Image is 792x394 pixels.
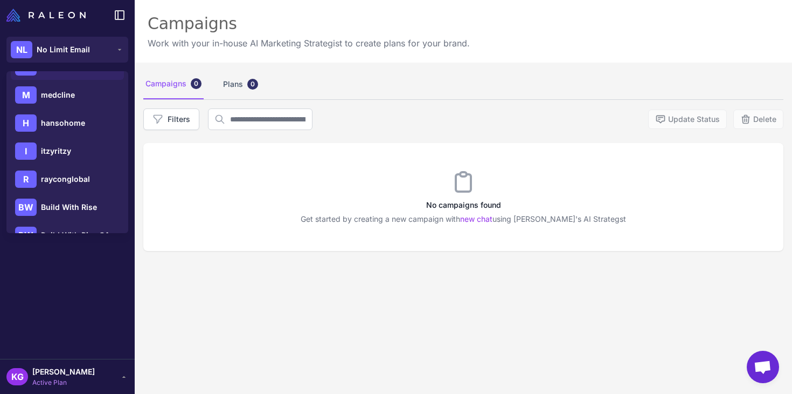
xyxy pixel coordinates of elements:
span: rayconglobal [41,173,90,185]
span: medcline [41,89,75,101]
span: Build With Rise [41,201,97,213]
span: No Limit Email [37,44,90,56]
button: NLNo Limit Email [6,37,128,63]
div: M [15,86,37,104]
h3: No campaigns found [143,199,783,211]
div: Campaigns [148,13,470,35]
span: itzyritzy [41,145,71,157]
div: H [15,114,37,132]
p: Work with your in-house AI Marketing Strategist to create plans for your brand. [148,37,470,50]
button: Filters [143,108,199,130]
div: 0 [191,78,202,89]
a: Raleon Logo [6,9,90,22]
div: Campaigns [143,69,204,99]
div: 0 [247,79,258,90]
div: I [15,142,37,160]
div: KG [6,368,28,385]
span: hansohome [41,117,85,129]
div: BW [15,199,37,216]
a: new chat [460,214,492,223]
div: BW [15,227,37,244]
a: Manage Brands [4,73,130,96]
div: R [15,171,37,188]
div: Plans [221,69,260,99]
span: Active Plan [32,378,95,388]
span: [PERSON_NAME] [32,366,95,378]
button: Delete [733,110,783,129]
div: NL [11,41,32,58]
p: Get started by creating a new campaign with using [PERSON_NAME]'s AI Strategst [143,213,783,225]
img: Raleon Logo [6,9,86,22]
span: Build With Rise CA [41,229,110,241]
div: Open chat [747,351,779,383]
button: Update Status [648,110,727,129]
